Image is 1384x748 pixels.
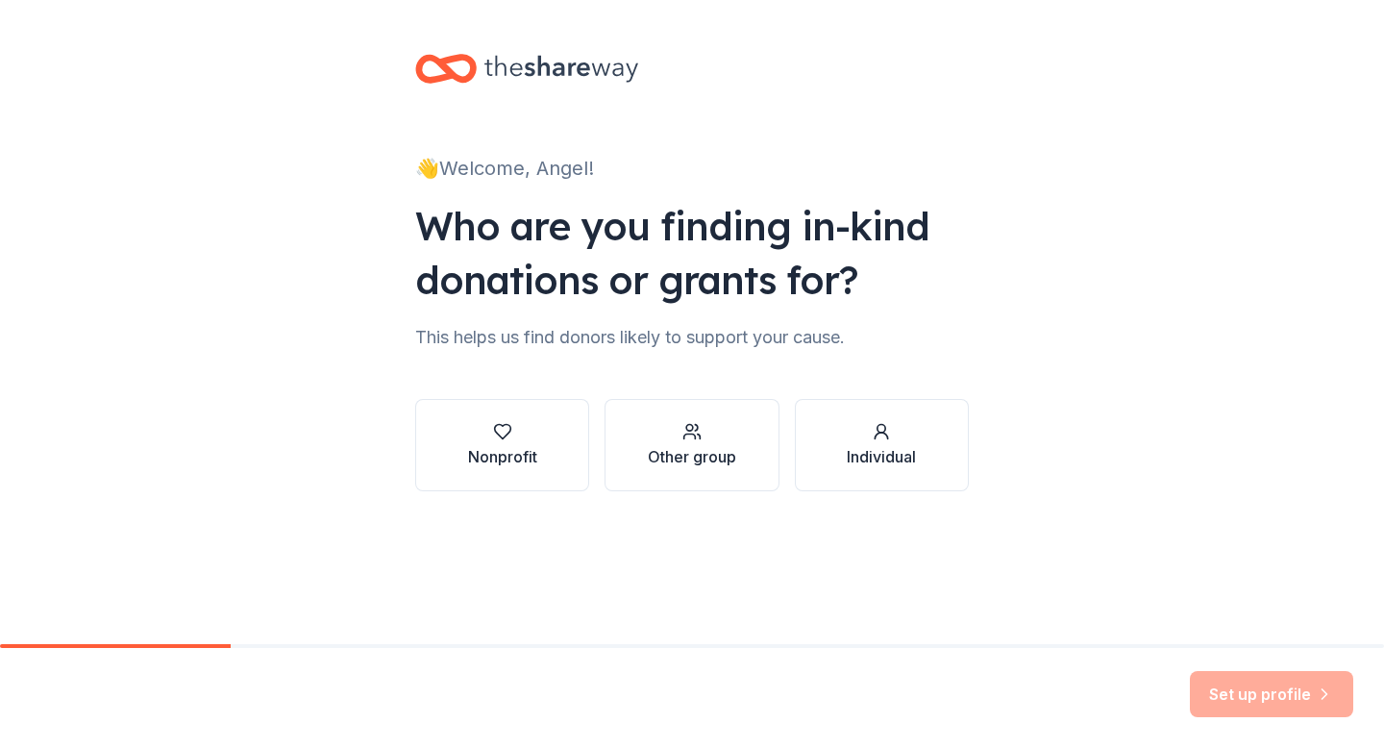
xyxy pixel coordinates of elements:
[415,322,969,353] div: This helps us find donors likely to support your cause.
[648,445,736,468] div: Other group
[795,399,969,491] button: Individual
[415,399,589,491] button: Nonprofit
[605,399,778,491] button: Other group
[415,199,969,307] div: Who are you finding in-kind donations or grants for?
[415,153,969,184] div: 👋 Welcome, Angel!
[468,445,537,468] div: Nonprofit
[847,445,916,468] div: Individual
